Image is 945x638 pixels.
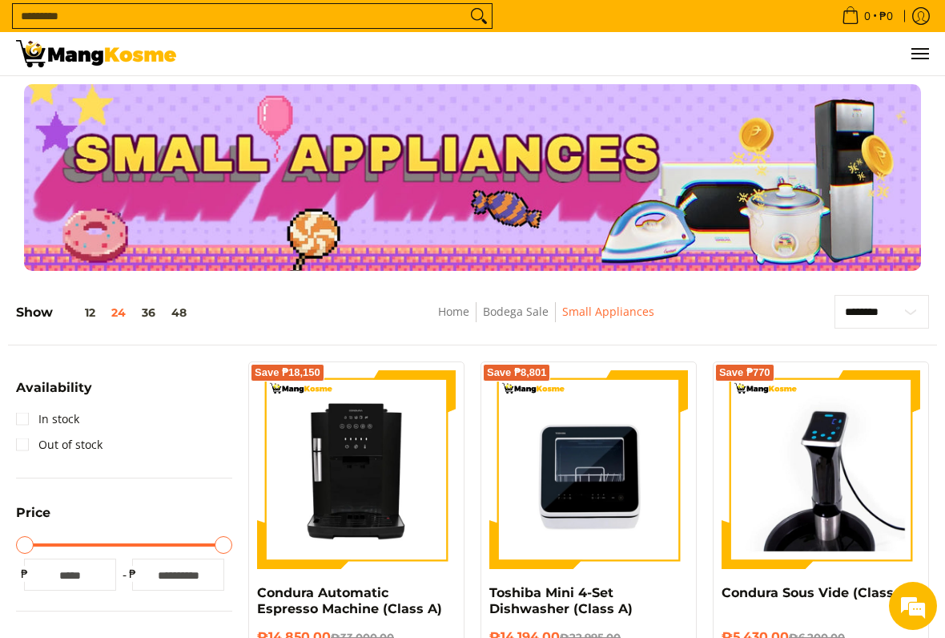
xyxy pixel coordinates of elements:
[192,32,929,75] nav: Main Menu
[16,507,50,531] summary: Open
[53,306,103,319] button: 12
[438,304,469,319] a: Home
[722,370,920,569] img: Condura Sous Vide (Class A)
[877,10,895,22] span: ₱0
[16,432,103,458] a: Out of stock
[722,585,912,600] a: Condura Sous Vide (Class A)
[16,40,176,67] img: Small Appliances l Mang Kosme: Home Appliances Warehouse Sale
[489,585,633,616] a: Toshiba Mini 4-Set Dishwasher (Class A)
[16,406,79,432] a: In stock
[16,382,92,394] span: Availability
[910,32,929,75] button: Menu
[329,302,764,338] nav: Breadcrumbs
[562,304,654,319] a: Small Appliances
[255,368,320,378] span: Save ₱18,150
[862,10,873,22] span: 0
[103,306,134,319] button: 24
[16,507,50,519] span: Price
[257,370,456,569] img: Condura Automatic Espresso Machine (Class A)
[192,32,929,75] ul: Customer Navigation
[16,305,195,321] h5: Show
[257,585,442,616] a: Condura Automatic Espresso Machine (Class A)
[719,368,770,378] span: Save ₱770
[483,304,549,319] a: Bodega Sale
[466,4,492,28] button: Search
[487,368,547,378] span: Save ₱8,801
[124,566,140,582] span: ₱
[163,306,195,319] button: 48
[16,382,92,406] summary: Open
[16,566,32,582] span: ₱
[489,370,688,569] img: Toshiba Mini 4-Set Dishwasher (Class A)
[134,306,163,319] button: 36
[837,7,898,25] span: •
